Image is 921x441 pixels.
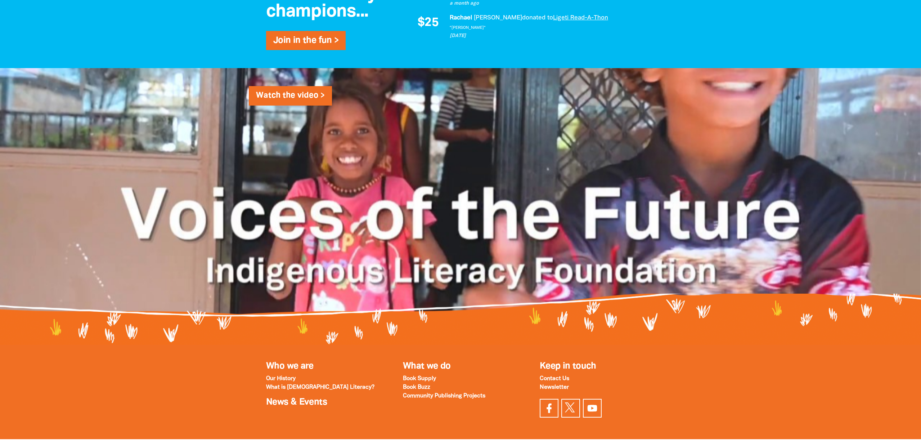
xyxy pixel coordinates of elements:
[266,376,296,381] a: Our History
[450,26,486,30] em: "[PERSON_NAME]"
[540,362,596,370] span: Keep in touch
[249,86,332,106] a: Watch the video >
[553,15,608,21] a: Ligeti Read-A-Thon
[266,362,314,370] a: Who we are
[273,36,338,45] a: Join in the fun >
[474,15,522,21] em: [PERSON_NAME]
[522,15,553,21] span: donated to
[403,385,430,390] a: Book Buzz
[561,399,580,418] a: Find us on Twitter
[403,376,436,381] a: Book Supply
[418,17,438,29] span: $25
[540,376,569,381] a: Contact Us
[403,362,451,370] a: What we do
[266,385,374,390] a: What is [DEMOGRAPHIC_DATA] Literacy?
[583,399,602,418] a: Find us on YouTube
[450,32,648,40] p: [DATE]
[266,398,327,406] a: News & Events
[403,393,485,398] a: Community Publishing Projects
[450,15,472,21] em: Rachael
[540,385,569,390] a: Newsletter
[540,399,558,418] a: Visit our facebook page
